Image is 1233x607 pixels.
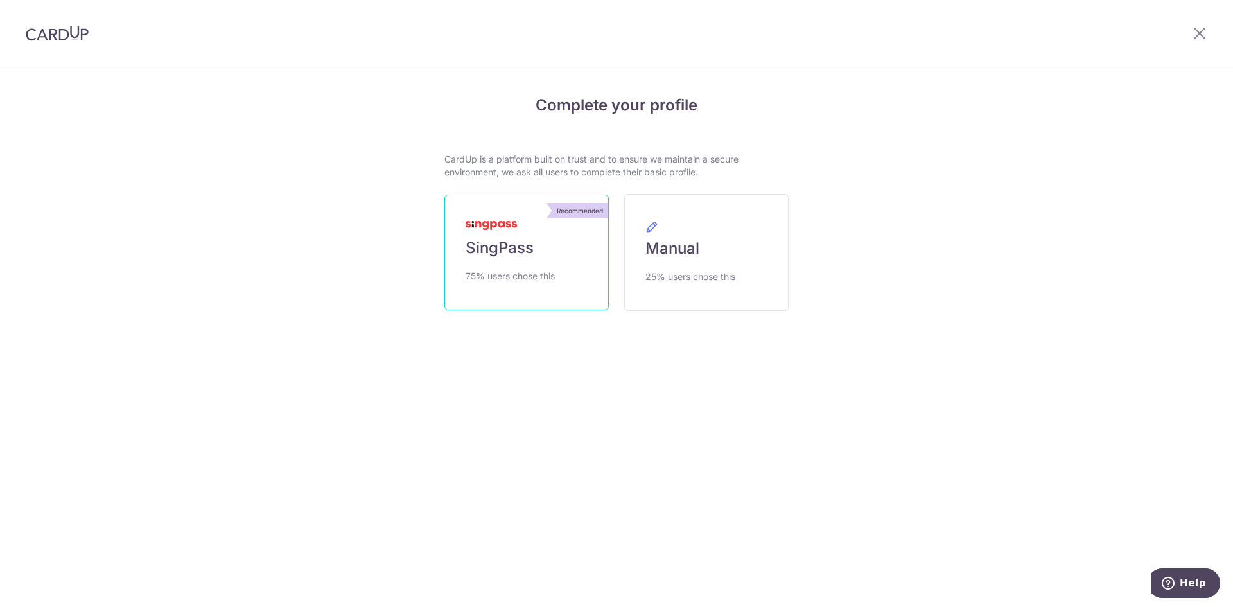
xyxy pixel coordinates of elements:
[552,203,608,218] div: Recommended
[26,26,89,41] img: CardUp
[29,9,55,21] span: Help
[444,153,789,179] p: CardUp is a platform built on trust and to ensure we maintain a secure environment, we ask all us...
[645,269,735,285] span: 25% users chose this
[444,94,789,117] h4: Complete your profile
[466,268,555,284] span: 75% users chose this
[444,195,609,310] a: Recommended SingPass 75% users chose this
[624,194,789,311] a: Manual 25% users chose this
[466,238,534,258] span: SingPass
[1151,568,1220,601] iframe: Opens a widget where you can find more information
[645,238,699,259] span: Manual
[466,221,517,230] img: MyInfoLogo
